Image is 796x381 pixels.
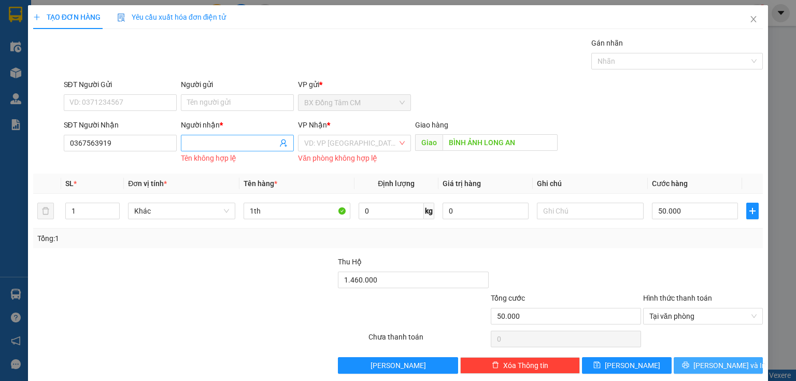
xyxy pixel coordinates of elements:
[491,294,525,302] span: Tổng cước
[244,203,350,219] input: VD: Bàn, Ghế
[378,179,415,188] span: Định lượng
[582,357,672,374] button: save[PERSON_NAME]
[304,95,405,110] span: BX Đồng Tâm CM
[244,179,277,188] span: Tên hàng
[460,357,580,374] button: deleteXóa Thông tin
[682,361,689,370] span: printer
[415,134,443,151] span: Giao
[298,121,327,129] span: VP Nhận
[134,203,229,219] span: Khác
[298,152,411,164] div: Văn phòng không hợp lệ
[492,361,499,370] span: delete
[371,360,426,371] span: [PERSON_NAME]
[37,203,54,219] button: delete
[338,258,362,266] span: Thu Hộ
[338,357,458,374] button: [PERSON_NAME]
[33,13,101,21] span: TẠO ĐƠN HÀNG
[503,360,548,371] span: Xóa Thông tin
[33,13,40,21] span: plus
[181,152,294,164] div: Tên không hợp lệ
[64,119,177,131] div: SĐT Người Nhận
[65,179,74,188] span: SL
[643,294,712,302] label: Hình thức thanh toán
[64,79,177,90] div: SĐT Người Gửi
[424,203,434,219] span: kg
[537,203,644,219] input: Ghi Chú
[298,79,411,90] div: VP gửi
[415,121,448,129] span: Giao hàng
[443,134,558,151] input: Dọc đường
[746,203,759,219] button: plus
[279,139,288,147] span: user-add
[747,207,758,215] span: plus
[593,361,601,370] span: save
[605,360,660,371] span: [PERSON_NAME]
[443,179,481,188] span: Giá trị hàng
[367,331,489,349] div: Chưa thanh toán
[533,174,648,194] th: Ghi chú
[181,119,294,131] div: Người nhận
[674,357,763,374] button: printer[PERSON_NAME] và In
[181,79,294,90] div: Người gửi
[749,15,758,23] span: close
[652,179,688,188] span: Cước hàng
[591,39,623,47] label: Gán nhãn
[37,233,308,244] div: Tổng: 1
[443,203,529,219] input: 0
[128,179,167,188] span: Đơn vị tính
[693,360,766,371] span: [PERSON_NAME] và In
[117,13,226,21] span: Yêu cầu xuất hóa đơn điện tử
[649,308,757,324] span: Tại văn phòng
[739,5,768,34] button: Close
[117,13,125,22] img: icon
